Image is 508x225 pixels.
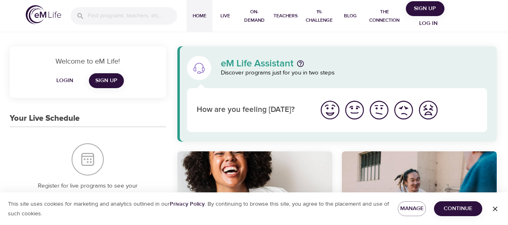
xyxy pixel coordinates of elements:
[391,98,416,122] button: I'm feeling bad
[398,201,426,216] button: Manage
[216,12,235,20] span: Live
[190,12,209,20] span: Home
[19,56,156,67] p: Welcome to eM Life!
[393,99,415,121] img: bad
[319,99,341,121] img: great
[434,201,482,216] button: Continue
[367,98,391,122] button: I'm feeling ok
[417,99,439,121] img: worst
[404,204,420,214] span: Manage
[409,4,441,14] span: Sign Up
[89,73,124,88] a: Sign Up
[55,76,74,86] span: Login
[440,204,476,214] span: Continue
[406,1,444,16] button: Sign Up
[416,98,440,122] button: I'm feeling worst
[197,104,308,116] p: How are you feeling [DATE]?
[26,5,61,24] img: logo
[88,7,177,25] input: Find programs, teachers, etc...
[368,99,390,121] img: ok
[10,114,80,123] h3: Your Live Schedule
[95,76,117,86] span: Sign Up
[221,59,294,68] p: eM Life Assistant
[274,12,298,20] span: Teachers
[318,98,342,122] button: I'm feeling great
[409,16,448,31] button: Log in
[26,182,150,200] p: Register for live programs to see your upcoming schedule here.
[343,99,366,121] img: good
[304,8,334,25] span: 1% Challenge
[341,12,360,20] span: Blog
[72,143,104,175] img: Your Live Schedule
[241,8,267,25] span: On-Demand
[170,200,205,208] a: Privacy Policy
[342,98,367,122] button: I'm feeling good
[221,68,487,78] p: Discover programs just for you in two steps
[193,62,206,74] img: eM Life Assistant
[366,8,403,25] span: The Connection
[52,73,78,88] button: Login
[412,19,444,29] span: Log in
